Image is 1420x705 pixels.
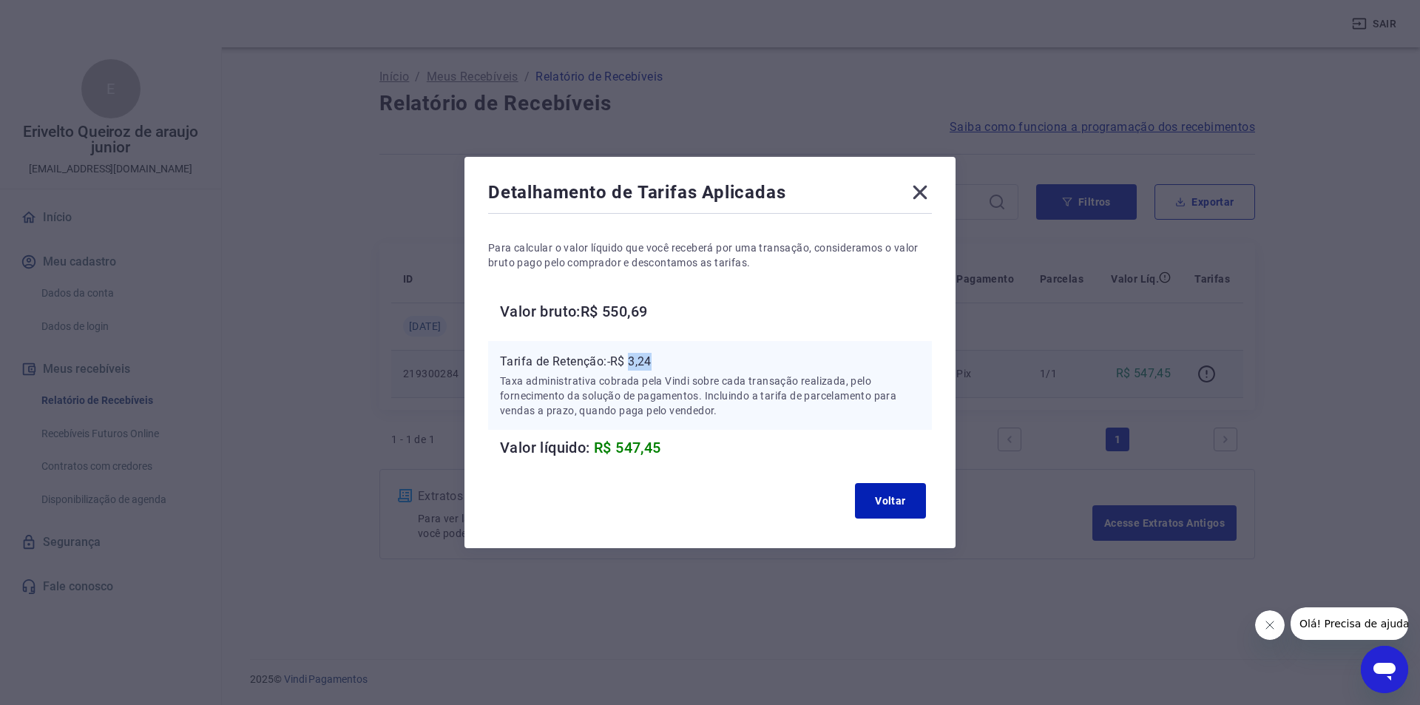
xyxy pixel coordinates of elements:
[500,374,920,418] p: Taxa administrativa cobrada pela Vindi sobre cada transação realizada, pelo fornecimento da soluç...
[1255,610,1285,640] iframe: Fechar mensagem
[500,436,932,459] h6: Valor líquido:
[488,181,932,210] div: Detalhamento de Tarifas Aplicadas
[855,483,926,519] button: Voltar
[594,439,661,456] span: R$ 547,45
[1361,646,1408,693] iframe: Botão para abrir a janela de mensagens
[9,10,124,22] span: Olá! Precisa de ajuda?
[488,240,932,270] p: Para calcular o valor líquido que você receberá por uma transação, consideramos o valor bruto pag...
[1291,607,1408,640] iframe: Mensagem da empresa
[500,300,932,323] h6: Valor bruto: R$ 550,69
[500,353,920,371] p: Tarifa de Retenção: -R$ 3,24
